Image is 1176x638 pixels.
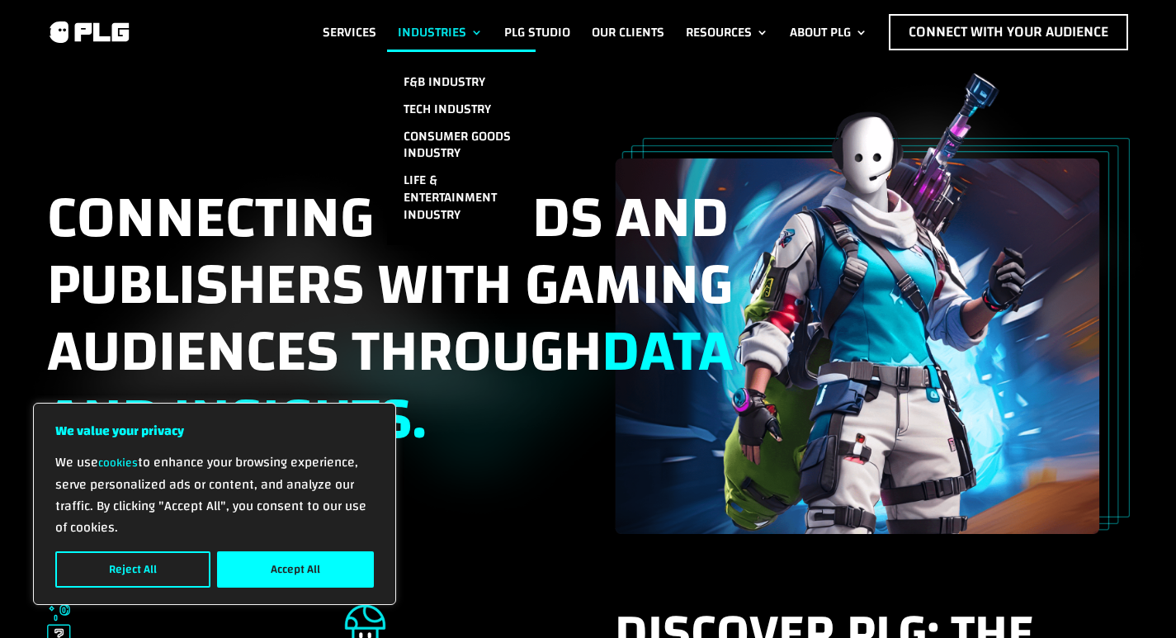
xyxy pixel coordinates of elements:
[504,14,570,50] a: PLG Studio
[33,403,396,605] div: We value your privacy
[686,14,768,50] a: Resources
[47,297,734,473] span: data and insights.
[1093,559,1176,638] iframe: Chat Widget
[55,420,374,442] p: We value your privacy
[387,96,536,123] a: Tech Industry
[387,69,536,96] a: F&B Industry
[398,14,483,50] a: Industries
[98,452,138,474] a: cookies
[790,14,867,50] a: About PLG
[592,14,664,50] a: Our Clients
[55,551,210,588] button: Reject All
[55,451,374,538] p: We use to enhance your browsing experience, serve personalized ads or content, and analyze our tr...
[889,14,1128,50] a: Connect with Your Audience
[323,14,376,50] a: Services
[47,163,734,474] span: Connecting brands and publishers with gaming audiences through
[217,551,374,588] button: Accept All
[387,123,536,168] a: Consumer Goods Industry
[387,167,536,228] a: Life & Entertainment Industry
